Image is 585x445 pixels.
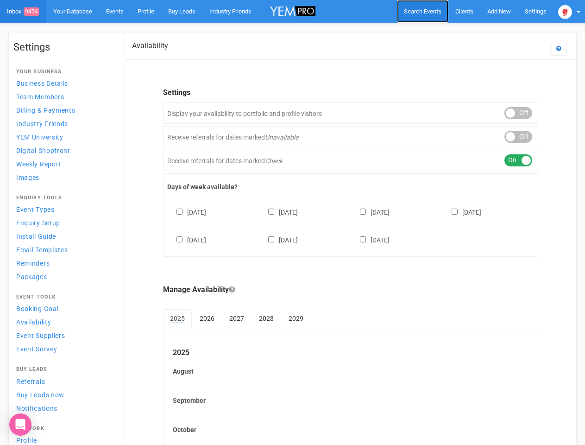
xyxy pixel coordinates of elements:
a: 2025 [163,309,192,329]
legend: 2025 [173,348,528,358]
h4: Enquiry Tools [16,195,113,201]
input: [DATE] [452,209,458,215]
span: Weekly Report [16,160,61,168]
span: YEM University [16,133,63,141]
a: Weekly Report [13,158,115,170]
legend: Settings [163,88,538,98]
h1: Settings [13,42,115,53]
h2: Availability [132,42,168,50]
span: Availability [16,318,51,326]
a: Event Types [13,203,115,216]
div: Open Intercom Messenger [9,413,31,436]
span: Billing & Payments [16,107,75,114]
legend: Manage Availability [163,285,538,295]
label: [DATE] [167,207,206,217]
label: October [173,425,528,434]
em: Check [265,157,283,165]
span: Notifications [16,405,57,412]
a: Event Suppliers [13,329,115,342]
a: Notifications [13,402,115,414]
a: Digital Shopfront [13,144,115,157]
label: [DATE] [167,235,206,245]
h4: Event Tools [16,294,113,300]
img: open-uri20250107-2-1pbi2ie [558,5,572,19]
span: Team Members [16,93,64,101]
h4: Buy Leads [16,367,113,372]
a: Team Members [13,90,115,103]
label: [DATE] [351,207,390,217]
label: September [173,396,528,405]
a: Availability [13,316,115,328]
span: Add New [487,8,511,15]
h4: Network [16,426,113,432]
span: Search Events [404,8,441,15]
span: Images [16,174,39,181]
a: Billing & Payments [13,104,115,116]
label: August [173,367,528,376]
a: Packages [13,270,115,283]
input: [DATE] [360,236,366,242]
a: Reminders [13,257,115,269]
div: Display your availability to portfolio and profile visitors [163,102,538,124]
a: Enquiry Setup [13,216,115,229]
a: Event Survey [13,343,115,355]
input: [DATE] [176,209,182,215]
label: Days of week available? [167,182,534,191]
a: Install Guide [13,230,115,242]
a: Images [13,171,115,184]
a: YEM University [13,131,115,143]
input: [DATE] [268,209,274,215]
input: [DATE] [268,236,274,242]
span: Event Suppliers [16,332,65,339]
h4: Your Business [16,69,113,75]
input: [DATE] [176,236,182,242]
a: Booking Goal [13,302,115,315]
span: Packages [16,273,47,280]
span: Event Survey [16,345,57,353]
span: Digital Shopfront [16,147,70,154]
input: [DATE] [360,209,366,215]
span: Enquiry Setup [16,219,60,227]
label: [DATE] [259,207,298,217]
span: Email Templates [16,246,68,254]
a: Business Details [13,77,115,89]
a: 2029 [282,309,310,328]
a: Buy Leads now [13,388,115,401]
a: Industry Friends [13,117,115,130]
a: 2026 [193,309,221,328]
label: [DATE] [259,235,298,245]
span: Business Details [16,80,68,87]
span: Reminders [16,260,50,267]
a: Referrals [13,375,115,388]
a: 2027 [222,309,251,328]
a: 2028 [252,309,281,328]
em: Unavailable [265,133,298,141]
div: Receive referrals for dates marked [163,126,538,147]
span: 9474 [24,7,39,16]
label: [DATE] [442,207,481,217]
span: Clients [455,8,473,15]
span: Event Types [16,206,55,213]
span: Install Guide [16,233,56,240]
a: Email Templates [13,243,115,256]
span: Booking Goal [16,305,58,312]
div: Receive referrals for dates marked [163,150,538,171]
label: [DATE] [351,235,390,245]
